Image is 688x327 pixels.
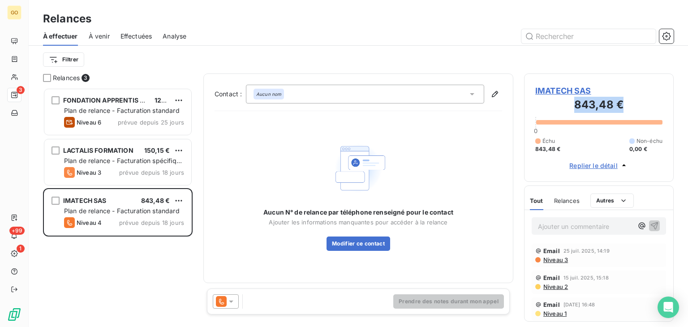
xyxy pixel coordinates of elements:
span: 843,48 € [141,197,170,204]
span: Échu [542,137,555,145]
span: Niveau 3 [77,169,101,176]
span: +99 [9,227,25,235]
span: Niveau 2 [542,283,568,290]
button: Prendre des notes durant mon appel [393,294,504,309]
span: Aucun N° de relance par téléphone renseigné pour le contact [263,208,453,217]
span: Effectuées [120,32,152,41]
div: GO [7,5,21,20]
a: 3 [7,88,21,102]
button: Filtrer [43,52,84,67]
span: Niveau 4 [77,219,102,226]
span: 150,15 € [144,146,170,154]
span: Replier le détail [569,161,618,170]
span: [DATE] 16:48 [563,302,595,307]
span: 15 juil. 2025, 15:18 [563,275,609,280]
span: Plan de relance - Facturation standard [64,107,180,114]
div: Open Intercom Messenger [658,297,679,318]
span: Relances [53,73,80,82]
span: Relances [554,197,580,204]
span: 3 [17,86,25,94]
span: Email [543,274,560,281]
span: Analyse [163,32,186,41]
span: LACTALIS FORMATION [63,146,133,154]
span: prévue depuis 25 jours [118,119,184,126]
span: 123,43 € [155,96,182,104]
a: 1 [7,246,21,261]
span: Niveau 3 [542,256,568,263]
em: Aucun nom [256,91,281,97]
span: 0,00 € [629,145,647,153]
button: Replier le détail [567,160,631,171]
span: IMATECH SAS [535,85,662,97]
h3: 843,48 € [535,97,662,115]
span: Email [543,301,560,308]
img: Empty state [330,139,387,197]
button: Autres [590,194,634,208]
input: Rechercher [521,29,656,43]
span: Ajouter les informations manquantes pour accéder à la relance [269,219,447,226]
span: Niveau 6 [77,119,101,126]
span: Non-échu [636,137,662,145]
span: Plan de relance - Facturation standard [64,207,180,215]
span: Plan de relance - Facturation spécifique - 30jours [64,157,184,173]
span: 843,48 € [535,145,560,153]
span: À venir [89,32,110,41]
span: prévue depuis 18 jours [119,219,184,226]
span: FONDATION APPRENTIS D'[GEOGRAPHIC_DATA] [63,96,213,104]
span: 1 [17,245,25,253]
button: Modifier ce contact [327,237,390,251]
span: À effectuer [43,32,78,41]
span: Niveau 1 [542,310,567,317]
label: Contact : [215,90,246,99]
h3: Relances [43,11,91,27]
span: prévue depuis 18 jours [119,169,184,176]
span: Tout [530,197,543,204]
div: grid [43,88,193,327]
span: Email [543,247,560,254]
span: IMATECH SAS [63,197,107,204]
img: Logo LeanPay [7,307,21,322]
span: 0 [534,127,537,134]
span: 3 [82,74,90,82]
span: 25 juil. 2025, 14:19 [563,248,610,254]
